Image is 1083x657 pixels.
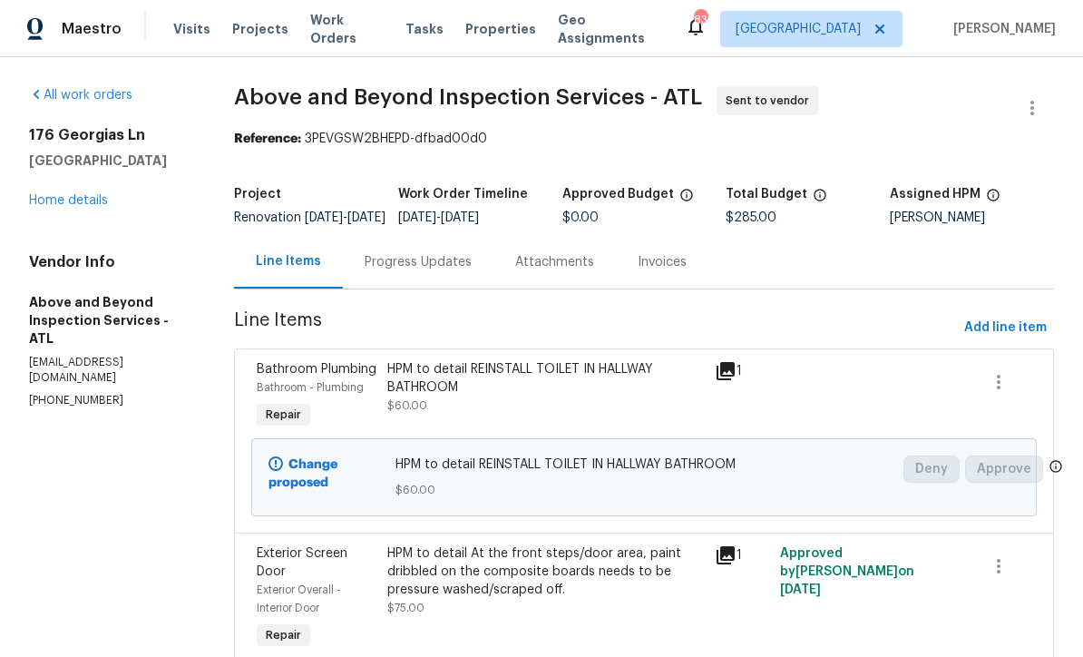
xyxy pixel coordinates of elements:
[398,211,436,224] span: [DATE]
[395,481,893,499] span: $60.00
[29,126,190,144] h2: 176 Georgias Ln
[62,20,122,38] span: Maestro
[257,363,376,376] span: Bathroom Plumbing
[726,92,816,110] span: Sent to vendor
[903,456,960,483] button: Deny
[259,406,308,424] span: Repair
[638,253,687,271] div: Invoices
[562,188,674,201] h5: Approved Budget
[234,188,281,201] h5: Project
[257,547,347,578] span: Exterior Screen Door
[726,188,807,201] h5: Total Budget
[558,11,663,47] span: Geo Assignments
[29,194,108,207] a: Home details
[813,188,827,211] span: The total cost of line items that have been proposed by Opendoor. This sum includes line items th...
[234,130,1054,148] div: 3PEVGSW2BHEPD-dfbad00d0
[964,317,1047,339] span: Add line item
[890,211,1054,224] div: [PERSON_NAME]
[562,211,599,224] span: $0.00
[232,20,288,38] span: Projects
[173,20,210,38] span: Visits
[441,211,479,224] span: [DATE]
[387,360,704,397] div: HPM to detail REINSTALL TOILET IN HALLWAY BATHROOM
[405,23,444,35] span: Tasks
[29,293,190,348] h5: Above and Beyond Inspection Services - ATL
[398,211,479,224] span: -
[365,253,472,271] div: Progress Updates
[1049,459,1063,478] span: Only a market manager or an area construction manager can approve
[957,311,1054,345] button: Add line item
[29,355,190,386] p: [EMAIL_ADDRESS][DOMAIN_NAME]
[715,544,769,566] div: 1
[465,20,536,38] span: Properties
[305,211,385,224] span: -
[946,20,1056,38] span: [PERSON_NAME]
[310,11,384,47] span: Work Orders
[387,603,424,613] span: $75.00
[890,188,981,201] h5: Assigned HPM
[395,456,893,474] span: HPM to detail REINSTALL TOILET IN HALLWAY BATHROOM
[387,544,704,599] div: HPM to detail At the front steps/door area, paint dribbled on the composite boards needs to be pr...
[234,311,957,345] span: Line Items
[29,89,132,102] a: All work orders
[398,188,528,201] h5: Work Order Timeline
[965,456,1043,483] button: Approve
[259,626,308,644] span: Repair
[780,547,914,596] span: Approved by [PERSON_NAME] on
[347,211,385,224] span: [DATE]
[715,360,769,382] div: 1
[726,211,776,224] span: $285.00
[257,584,341,613] span: Exterior Overall - Interior Door
[780,583,821,596] span: [DATE]
[268,458,337,489] b: Change proposed
[736,20,861,38] span: [GEOGRAPHIC_DATA]
[679,188,694,211] span: The total cost of line items that have been approved by both Opendoor and the Trade Partner. This...
[305,211,343,224] span: [DATE]
[694,11,707,29] div: 83
[29,152,190,170] h5: [GEOGRAPHIC_DATA]
[29,393,190,408] p: [PHONE_NUMBER]
[257,382,364,393] span: Bathroom - Plumbing
[256,252,321,270] div: Line Items
[986,188,1000,211] span: The hpm assigned to this work order.
[234,86,702,108] span: Above and Beyond Inspection Services - ATL
[29,253,190,271] h4: Vendor Info
[234,132,301,145] b: Reference:
[515,253,594,271] div: Attachments
[387,400,427,411] span: $60.00
[234,211,385,224] span: Renovation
